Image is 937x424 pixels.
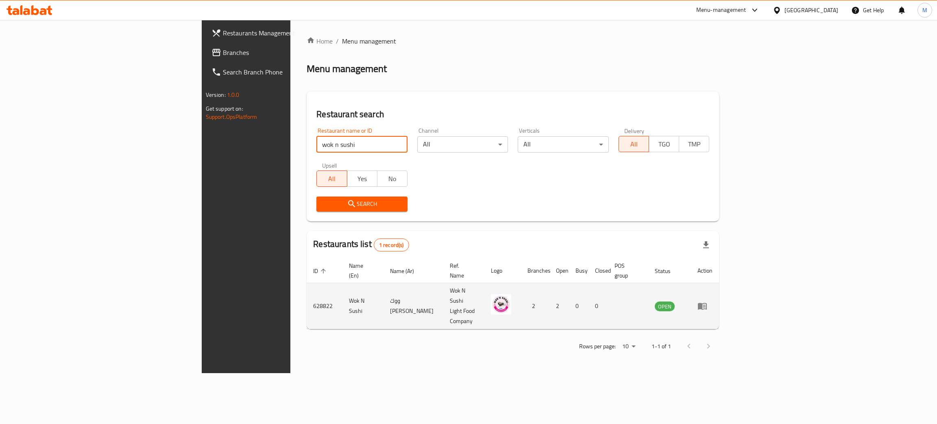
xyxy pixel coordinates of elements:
span: Search Branch Phone [223,67,352,77]
span: TGO [652,138,676,150]
div: OPEN [655,302,675,311]
div: Menu-management [696,5,746,15]
span: Yes [351,173,374,185]
div: Export file [696,235,716,255]
td: 0 [588,283,608,329]
th: Action [691,258,719,283]
span: Restaurants Management [223,28,352,38]
span: ID [313,266,329,276]
div: Total records count [374,238,409,251]
button: All [619,136,649,152]
th: Busy [569,258,588,283]
div: All [518,136,609,153]
span: 1.0.0 [227,90,240,100]
nav: breadcrumb [307,36,719,46]
span: Get support on: [206,103,243,114]
div: All [417,136,508,153]
th: Open [549,258,569,283]
div: Rows per page: [619,341,638,353]
p: 1-1 of 1 [652,341,671,352]
span: No [381,173,404,185]
td: Wok N Sushi Light Food Company [443,283,484,329]
img: Wok N Sushi [491,294,511,315]
span: All [622,138,646,150]
span: Status [655,266,681,276]
span: 1 record(s) [374,241,409,249]
td: Wok N Sushi [342,283,384,329]
span: Version: [206,90,226,100]
button: Yes [347,170,377,187]
span: Name (Ar) [390,266,425,276]
a: Restaurants Management [205,23,358,43]
td: 2 [549,283,569,329]
td: 2 [521,283,549,329]
span: TMP [682,138,706,150]
th: Branches [521,258,549,283]
span: OPEN [655,302,675,311]
button: TMP [679,136,709,152]
div: Menu [697,301,713,311]
p: Rows per page: [579,341,616,352]
label: Delivery [624,128,645,133]
h2: Restaurant search [316,108,709,120]
a: Branches [205,43,358,62]
span: Search [323,199,401,209]
a: Support.OpsPlatform [206,111,257,122]
span: Name (En) [349,261,374,280]
td: ووك [PERSON_NAME] [384,283,443,329]
span: Ref. Name [450,261,475,280]
button: All [316,170,347,187]
button: Search [316,197,407,212]
span: Branches [223,48,352,57]
button: No [377,170,407,187]
button: TGO [649,136,679,152]
input: Search for restaurant name or ID.. [316,136,407,153]
span: POS group [614,261,638,280]
th: Closed [588,258,608,283]
span: Menu management [342,36,396,46]
table: enhanced table [307,258,719,329]
span: M [922,6,927,15]
label: Upsell [322,162,337,168]
td: 0 [569,283,588,329]
h2: Restaurants list [313,238,409,251]
th: Logo [484,258,521,283]
span: All [320,173,344,185]
a: Search Branch Phone [205,62,358,82]
div: [GEOGRAPHIC_DATA] [784,6,838,15]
